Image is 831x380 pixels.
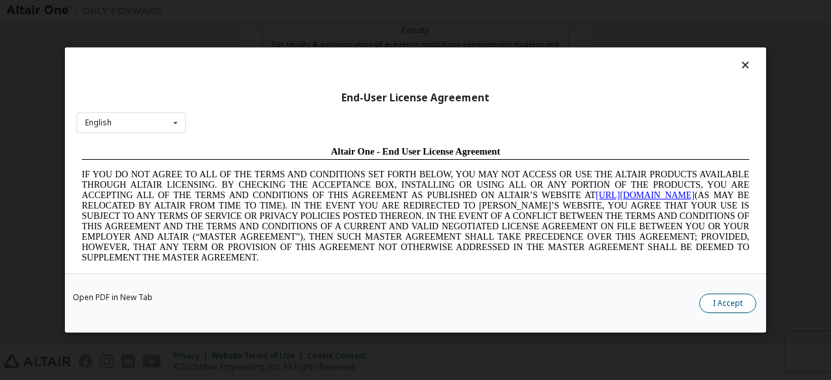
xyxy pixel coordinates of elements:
span: Lore Ipsumd Sit Ame Cons Adipisc Elitseddo (“Eiusmodte”) in utlabor Etdolo Magnaaliqua Eni. (“Adm... [5,133,673,225]
a: Open PDF in New Tab [73,294,153,301]
div: End-User License Agreement [77,92,754,105]
button: I Accept [699,294,756,313]
span: IF YOU DO NOT AGREE TO ALL OF THE TERMS AND CONDITIONS SET FORTH BELOW, YOU MAY NOT ACCESS OR USE... [5,29,673,121]
a: [URL][DOMAIN_NAME] [519,49,618,59]
div: English [85,119,112,127]
span: Altair One - End User License Agreement [254,5,424,16]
